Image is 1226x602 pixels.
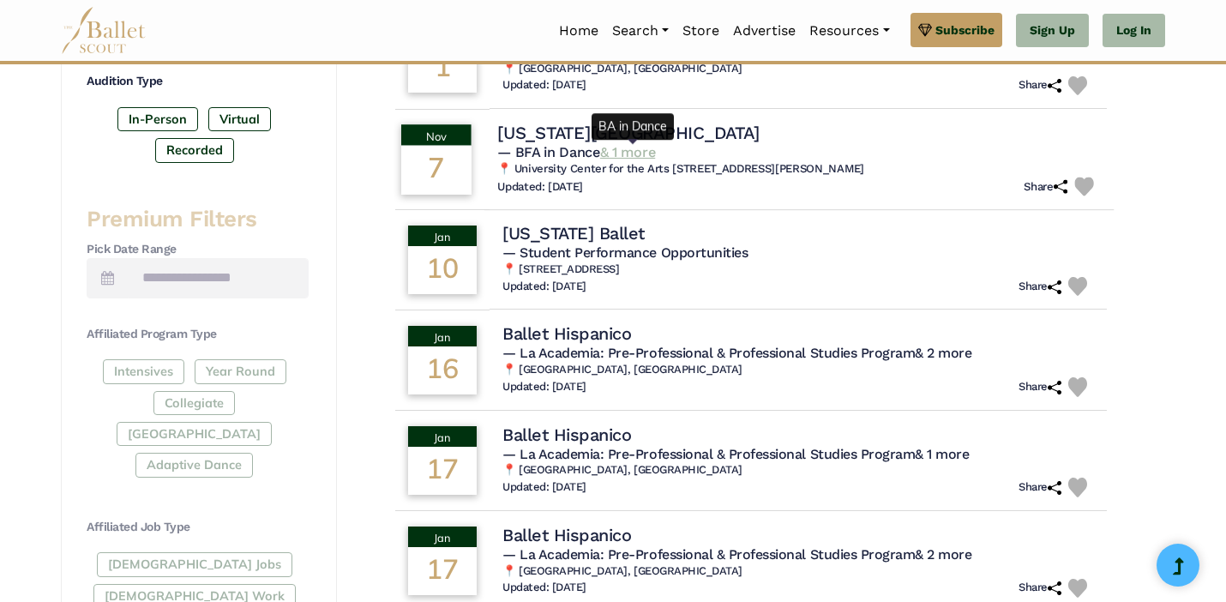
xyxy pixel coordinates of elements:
[408,226,477,246] div: Jan
[502,524,631,546] h4: Ballet Hispanico
[502,546,971,563] span: — La Academia: Pre-Professional & Professional Studies Program
[502,244,748,261] span: — Student Performance Opportunities
[592,113,674,139] div: BA in Dance
[502,345,971,361] span: — La Academia: Pre-Professional & Professional Studies Program
[502,262,1094,277] h6: 📍 [STREET_ADDRESS]
[408,547,477,595] div: 17
[87,205,309,234] h3: Premium Filters
[502,62,1094,76] h6: 📍 [GEOGRAPHIC_DATA], [GEOGRAPHIC_DATA]
[502,280,586,294] h6: Updated: [DATE]
[676,13,726,49] a: Store
[408,447,477,495] div: 17
[117,107,198,131] label: In-Person
[1019,581,1061,595] h6: Share
[915,446,969,462] a: & 1 more
[408,326,477,346] div: Jan
[87,519,309,536] h4: Affiliated Job Type
[915,546,971,563] a: & 2 more
[726,13,802,49] a: Advertise
[552,13,605,49] a: Home
[802,13,896,49] a: Resources
[502,380,586,394] h6: Updated: [DATE]
[408,45,477,93] div: 1
[401,124,472,145] div: Nov
[502,424,631,446] h4: Ballet Hispanico
[502,564,1094,579] h6: 📍 [GEOGRAPHIC_DATA], [GEOGRAPHIC_DATA]
[401,145,472,194] div: 7
[408,426,477,447] div: Jan
[1019,380,1061,394] h6: Share
[1103,14,1165,48] a: Log In
[155,138,234,162] label: Recorded
[502,78,586,93] h6: Updated: [DATE]
[600,144,655,160] a: & 1 more
[408,527,477,547] div: Jan
[497,179,583,194] h6: Updated: [DATE]
[502,480,586,495] h6: Updated: [DATE]
[502,446,969,462] span: — La Academia: Pre-Professional & Professional Studies Program
[87,326,309,343] h4: Affiliated Program Type
[605,13,676,49] a: Search
[1019,78,1061,93] h6: Share
[1019,480,1061,495] h6: Share
[497,162,1101,177] h6: 📍 University Center for the Arts [STREET_ADDRESS][PERSON_NAME]
[497,144,655,160] span: — BFA in Dance
[502,463,1094,478] h6: 📍 [GEOGRAPHIC_DATA], [GEOGRAPHIC_DATA]
[408,346,477,394] div: 16
[915,345,971,361] a: & 2 more
[502,363,1094,377] h6: 📍 [GEOGRAPHIC_DATA], [GEOGRAPHIC_DATA]
[918,21,932,39] img: gem.svg
[408,246,477,294] div: 10
[502,222,645,244] h4: [US_STATE] Ballet
[1016,14,1089,48] a: Sign Up
[502,581,586,595] h6: Updated: [DATE]
[1025,179,1068,194] h6: Share
[208,107,271,131] label: Virtual
[502,322,631,345] h4: Ballet Hispanico
[935,21,995,39] span: Subscribe
[87,241,309,258] h4: Pick Date Range
[87,73,309,90] h4: Audition Type
[497,121,759,144] h4: [US_STATE][GEOGRAPHIC_DATA]
[910,13,1002,47] a: Subscribe
[1019,280,1061,294] h6: Share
